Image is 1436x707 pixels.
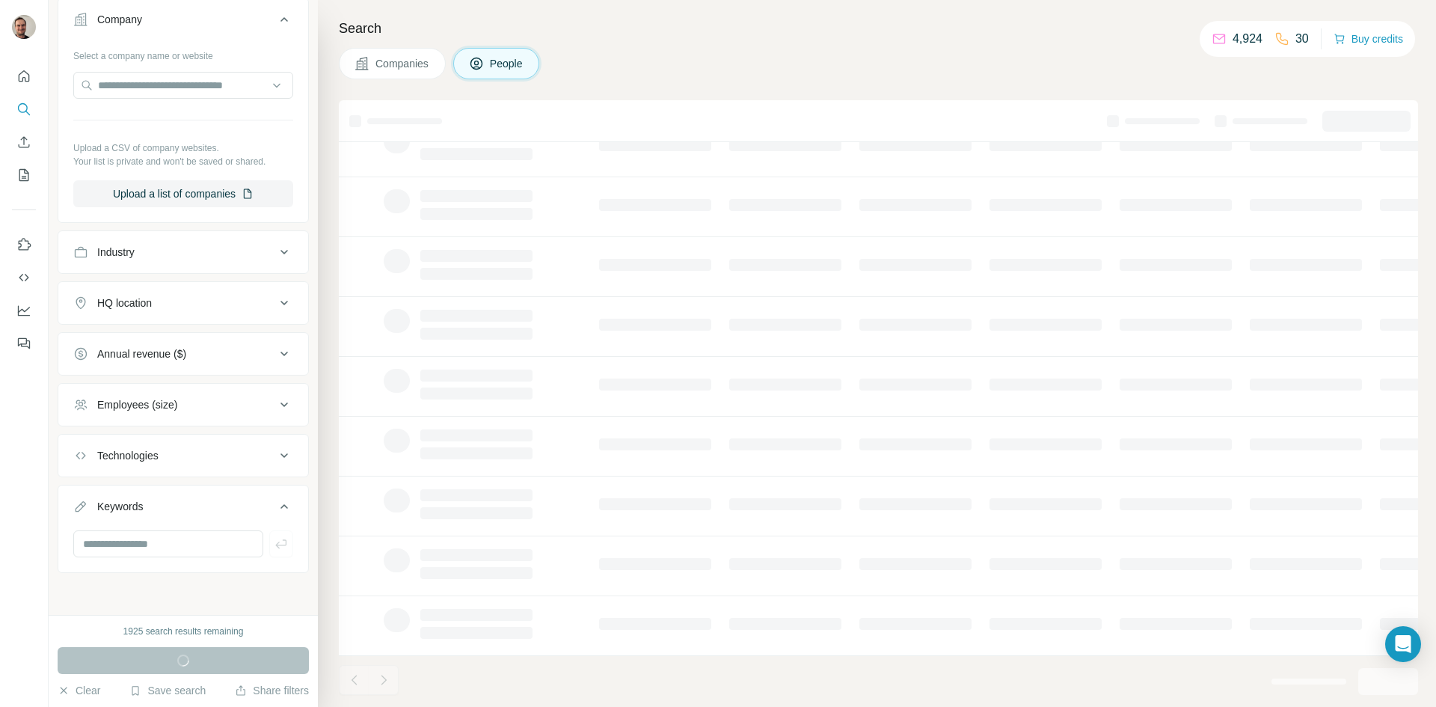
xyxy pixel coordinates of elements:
[12,129,36,156] button: Enrich CSV
[58,1,308,43] button: Company
[97,397,177,412] div: Employees (size)
[1385,626,1421,662] div: Open Intercom Messenger
[1334,28,1403,49] button: Buy credits
[58,387,308,423] button: Employees (size)
[58,489,308,530] button: Keywords
[1233,30,1262,48] p: 4,924
[73,141,293,155] p: Upload a CSV of company websites.
[12,63,36,90] button: Quick start
[12,330,36,357] button: Feedback
[58,336,308,372] button: Annual revenue ($)
[12,264,36,291] button: Use Surfe API
[375,56,430,71] span: Companies
[73,155,293,168] p: Your list is private and won't be saved or shared.
[97,12,142,27] div: Company
[12,162,36,189] button: My lists
[1295,30,1309,48] p: 30
[97,448,159,463] div: Technologies
[58,234,308,270] button: Industry
[123,625,244,638] div: 1925 search results remaining
[235,683,309,698] button: Share filters
[12,15,36,39] img: Avatar
[73,180,293,207] button: Upload a list of companies
[12,297,36,324] button: Dashboard
[129,683,206,698] button: Save search
[12,231,36,258] button: Use Surfe on LinkedIn
[97,346,186,361] div: Annual revenue ($)
[58,683,100,698] button: Clear
[97,296,152,310] div: HQ location
[490,56,524,71] span: People
[97,245,135,260] div: Industry
[97,499,143,514] div: Keywords
[58,285,308,321] button: HQ location
[58,438,308,474] button: Technologies
[12,96,36,123] button: Search
[73,43,293,63] div: Select a company name or website
[339,18,1418,39] h4: Search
